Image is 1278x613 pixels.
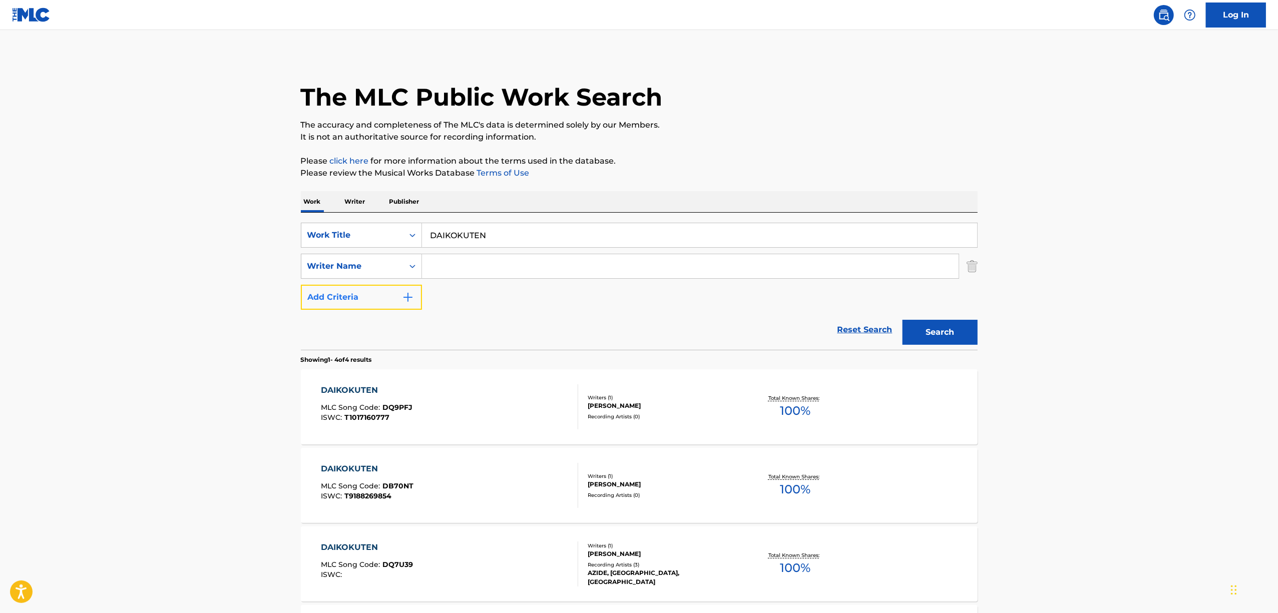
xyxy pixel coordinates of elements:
div: Recording Artists ( 0 ) [588,491,739,499]
span: T9188269854 [344,491,391,500]
p: Total Known Shares: [768,551,822,559]
div: Writers ( 1 ) [588,472,739,480]
div: DAIKOKUTEN [321,541,413,553]
span: DQ7U39 [382,560,413,569]
div: Drag [1231,575,1237,605]
img: 9d2ae6d4665cec9f34b9.svg [402,291,414,303]
div: DAIKOKUTEN [321,463,413,475]
a: DAIKOKUTENMLC Song Code:DQ9PFJISWC:T1017160777Writers (1)[PERSON_NAME]Recording Artists (0)Total ... [301,369,978,444]
a: Terms of Use [475,168,530,178]
p: It is not an authoritative source for recording information. [301,131,978,143]
div: Recording Artists ( 0 ) [588,413,739,420]
a: Public Search [1154,5,1174,25]
span: ISWC : [321,570,344,579]
div: Writer Name [307,260,397,272]
span: 100 % [780,559,810,577]
p: Total Known Shares: [768,473,822,480]
div: Work Title [307,229,397,241]
div: Writers ( 1 ) [588,394,739,401]
p: Showing 1 - 4 of 4 results [301,355,372,364]
a: DAIKOKUTENMLC Song Code:DQ7U39ISWC:Writers (1)[PERSON_NAME]Recording Artists (3)AZIDE, [GEOGRAPHI... [301,526,978,601]
img: help [1184,9,1196,21]
a: click here [330,156,369,166]
form: Search Form [301,223,978,350]
span: 100 % [780,402,810,420]
span: ISWC : [321,491,344,500]
p: The accuracy and completeness of The MLC's data is determined solely by our Members. [301,119,978,131]
img: Delete Criterion [967,254,978,279]
p: Please for more information about the terms used in the database. [301,155,978,167]
p: Total Known Shares: [768,394,822,402]
div: Writers ( 1 ) [588,542,739,549]
span: 100 % [780,480,810,498]
button: Search [903,320,978,345]
button: Add Criteria [301,285,422,310]
span: ISWC : [321,413,344,422]
a: Reset Search [832,319,898,341]
a: Log In [1206,3,1266,28]
p: Writer [342,191,368,212]
img: MLC Logo [12,8,51,22]
span: T1017160777 [344,413,389,422]
p: Publisher [386,191,422,212]
div: AZIDE, [GEOGRAPHIC_DATA], [GEOGRAPHIC_DATA] [588,568,739,586]
span: MLC Song Code : [321,560,382,569]
div: [PERSON_NAME] [588,401,739,410]
div: [PERSON_NAME] [588,480,739,489]
span: MLC Song Code : [321,403,382,412]
div: Recording Artists ( 3 ) [588,561,739,568]
div: [PERSON_NAME] [588,549,739,558]
img: search [1158,9,1170,21]
span: DQ9PFJ [382,403,412,412]
p: Work [301,191,324,212]
iframe: Chat Widget [1228,565,1278,613]
div: DAIKOKUTEN [321,384,412,396]
span: DB70NT [382,481,413,490]
p: Please review the Musical Works Database [301,167,978,179]
a: DAIKOKUTENMLC Song Code:DB70NTISWC:T9188269854Writers (1)[PERSON_NAME]Recording Artists (0)Total ... [301,448,978,523]
span: MLC Song Code : [321,481,382,490]
div: Help [1180,5,1200,25]
h1: The MLC Public Work Search [301,82,663,112]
